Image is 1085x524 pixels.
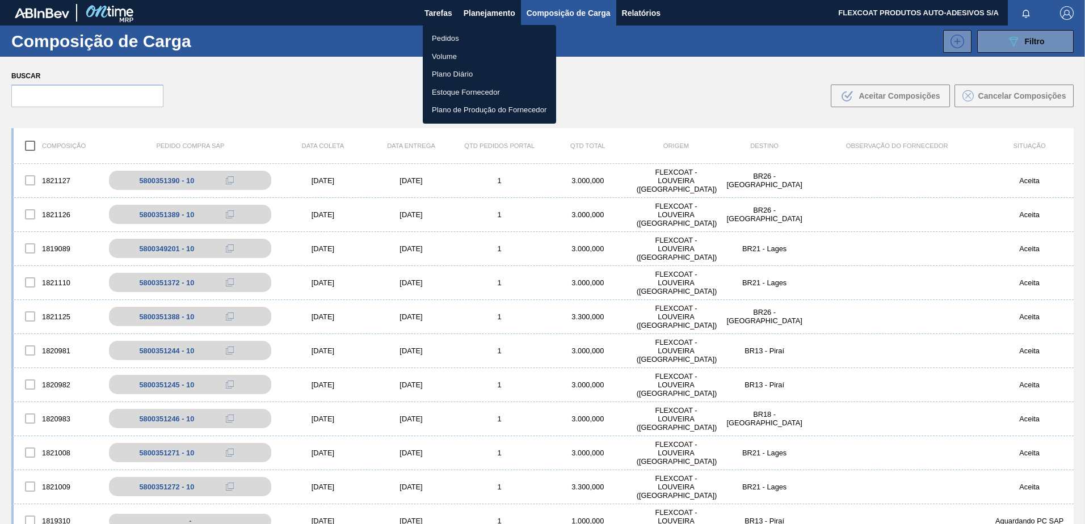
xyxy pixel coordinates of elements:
[423,101,556,119] a: Plano de Produção do Fornecedor
[423,29,556,48] a: Pedidos
[423,48,556,66] a: Volume
[423,65,556,83] a: Plano Diário
[423,83,556,102] a: Estoque Fornecedor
